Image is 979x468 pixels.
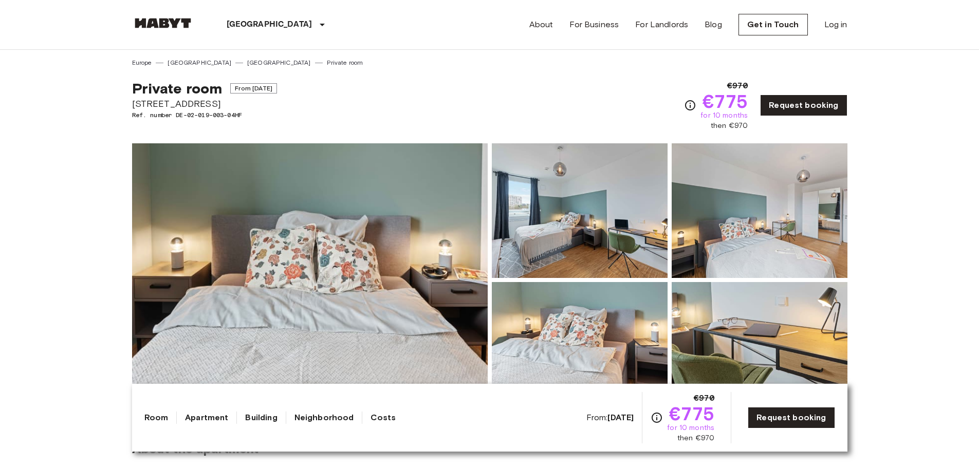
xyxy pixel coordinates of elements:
span: €775 [703,92,748,110]
span: €970 [727,80,748,92]
svg: Check cost overview for full price breakdown. Please note that discounts apply to new joiners onl... [651,411,663,424]
a: For Landlords [635,18,688,31]
a: [GEOGRAPHIC_DATA] [168,58,231,67]
img: Habyt [132,18,194,28]
a: Room [144,411,169,424]
img: Picture of unit DE-02-019-003-04HF [672,282,847,417]
a: Request booking [760,95,847,116]
a: Building [245,411,277,424]
a: [GEOGRAPHIC_DATA] [247,58,311,67]
span: then €970 [677,433,714,443]
a: About [529,18,553,31]
img: Picture of unit DE-02-019-003-04HF [492,143,668,278]
b: [DATE] [607,413,634,422]
a: Apartment [185,411,228,424]
span: then €970 [711,121,748,131]
span: [STREET_ADDRESS] [132,97,277,110]
span: From [DATE] [230,83,277,93]
span: From: [586,412,634,423]
img: Picture of unit DE-02-019-003-04HF [672,143,847,278]
span: €775 [669,404,715,423]
a: Private room [327,58,363,67]
a: Log in [824,18,847,31]
a: Get in Touch [738,14,808,35]
a: Request booking [748,407,835,428]
span: Private room [132,80,223,97]
a: Europe [132,58,152,67]
a: Blog [705,18,722,31]
span: for 10 months [700,110,748,121]
span: for 10 months [667,423,714,433]
svg: Check cost overview for full price breakdown. Please note that discounts apply to new joiners onl... [684,99,696,111]
p: [GEOGRAPHIC_DATA] [227,18,312,31]
img: Picture of unit DE-02-019-003-04HF [492,282,668,417]
span: Ref. number DE-02-019-003-04HF [132,110,277,120]
a: Neighborhood [294,411,354,424]
a: Costs [371,411,396,424]
img: Marketing picture of unit DE-02-019-003-04HF [132,143,488,417]
a: For Business [569,18,619,31]
span: €970 [694,392,715,404]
